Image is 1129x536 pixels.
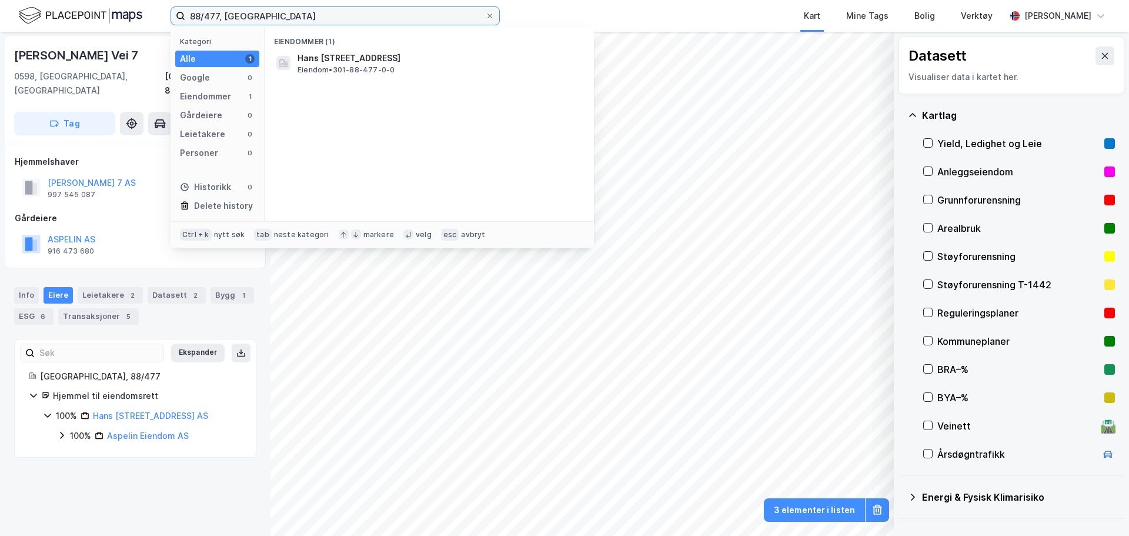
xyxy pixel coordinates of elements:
[180,180,231,194] div: Historikk
[48,247,94,256] div: 916 473 680
[937,278,1100,292] div: Støyforurensning T-1442
[189,289,201,301] div: 2
[148,287,206,304] div: Datasett
[804,9,820,23] div: Kart
[180,229,212,241] div: Ctrl + k
[15,155,256,169] div: Hjemmelshaver
[70,429,91,443] div: 100%
[53,389,242,403] div: Hjemmel til eiendomsrett
[126,289,138,301] div: 2
[245,73,255,82] div: 0
[937,447,1096,461] div: Årsdøgntrafikk
[265,28,594,49] div: Eiendommer (1)
[180,71,210,85] div: Google
[180,127,225,141] div: Leietakere
[171,344,225,362] button: Ekspander
[245,182,255,192] div: 0
[238,289,249,301] div: 1
[180,89,231,104] div: Eiendommer
[40,369,242,384] div: [GEOGRAPHIC_DATA], 88/477
[298,65,395,75] span: Eiendom • 301-88-477-0-0
[245,148,255,158] div: 0
[194,199,253,213] div: Delete history
[416,230,432,239] div: velg
[35,344,163,362] input: Søk
[937,165,1100,179] div: Anleggseiendom
[37,311,49,322] div: 6
[1070,480,1129,536] iframe: Chat Widget
[180,108,222,122] div: Gårdeiere
[846,9,888,23] div: Mine Tags
[211,287,254,304] div: Bygg
[180,37,259,46] div: Kategori
[78,287,143,304] div: Leietakere
[14,46,141,65] div: [PERSON_NAME] Vei 7
[914,9,935,23] div: Bolig
[122,311,134,322] div: 5
[180,146,218,160] div: Personer
[254,229,272,241] div: tab
[245,92,255,101] div: 1
[764,498,865,522] button: 3 elementer i listen
[180,52,196,66] div: Alle
[48,190,95,199] div: 997 545 087
[908,70,1114,84] div: Visualiser data i kartet her.
[441,229,459,241] div: esc
[245,111,255,120] div: 0
[937,249,1100,264] div: Støyforurensning
[937,334,1100,348] div: Kommuneplaner
[14,112,115,135] button: Tag
[1024,9,1091,23] div: [PERSON_NAME]
[245,54,255,64] div: 1
[937,193,1100,207] div: Grunnforurensning
[908,46,967,65] div: Datasett
[19,5,142,26] img: logo.f888ab2527a4732fd821a326f86c7f29.svg
[14,69,165,98] div: 0598, [GEOGRAPHIC_DATA], [GEOGRAPHIC_DATA]
[14,287,39,304] div: Info
[14,308,54,325] div: ESG
[461,230,485,239] div: avbryt
[214,230,245,239] div: nytt søk
[107,431,189,441] a: Aspelin Eiendom AS
[937,221,1100,235] div: Arealbruk
[15,211,256,225] div: Gårdeiere
[165,69,256,98] div: [GEOGRAPHIC_DATA], 88/477
[93,411,208,421] a: Hans [STREET_ADDRESS] AS
[922,490,1115,504] div: Energi & Fysisk Klimarisiko
[44,287,73,304] div: Eiere
[937,362,1100,377] div: BRA–%
[937,306,1100,320] div: Reguleringsplaner
[245,129,255,139] div: 0
[363,230,394,239] div: markere
[937,419,1096,433] div: Veinett
[937,391,1100,405] div: BYA–%
[1100,418,1116,434] div: 🛣️
[937,137,1100,151] div: Yield, Ledighet og Leie
[922,108,1115,122] div: Kartlag
[961,9,993,23] div: Verktøy
[58,308,139,325] div: Transaksjoner
[274,230,329,239] div: neste kategori
[185,7,485,25] input: Søk på adresse, matrikkel, gårdeiere, leietakere eller personer
[56,409,77,423] div: 100%
[298,51,580,65] span: Hans [STREET_ADDRESS]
